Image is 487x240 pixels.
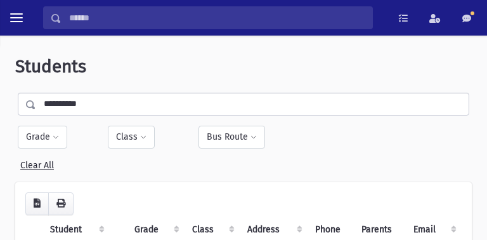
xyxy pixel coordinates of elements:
button: CSV [25,192,49,215]
button: Bus Route [198,126,265,149]
input: Search [62,6,372,29]
button: Class [108,126,155,149]
a: Clear All [20,155,54,171]
button: Grade [18,126,67,149]
button: toggle menu [5,6,28,29]
button: Print [48,192,74,215]
span: Students [15,56,86,77]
